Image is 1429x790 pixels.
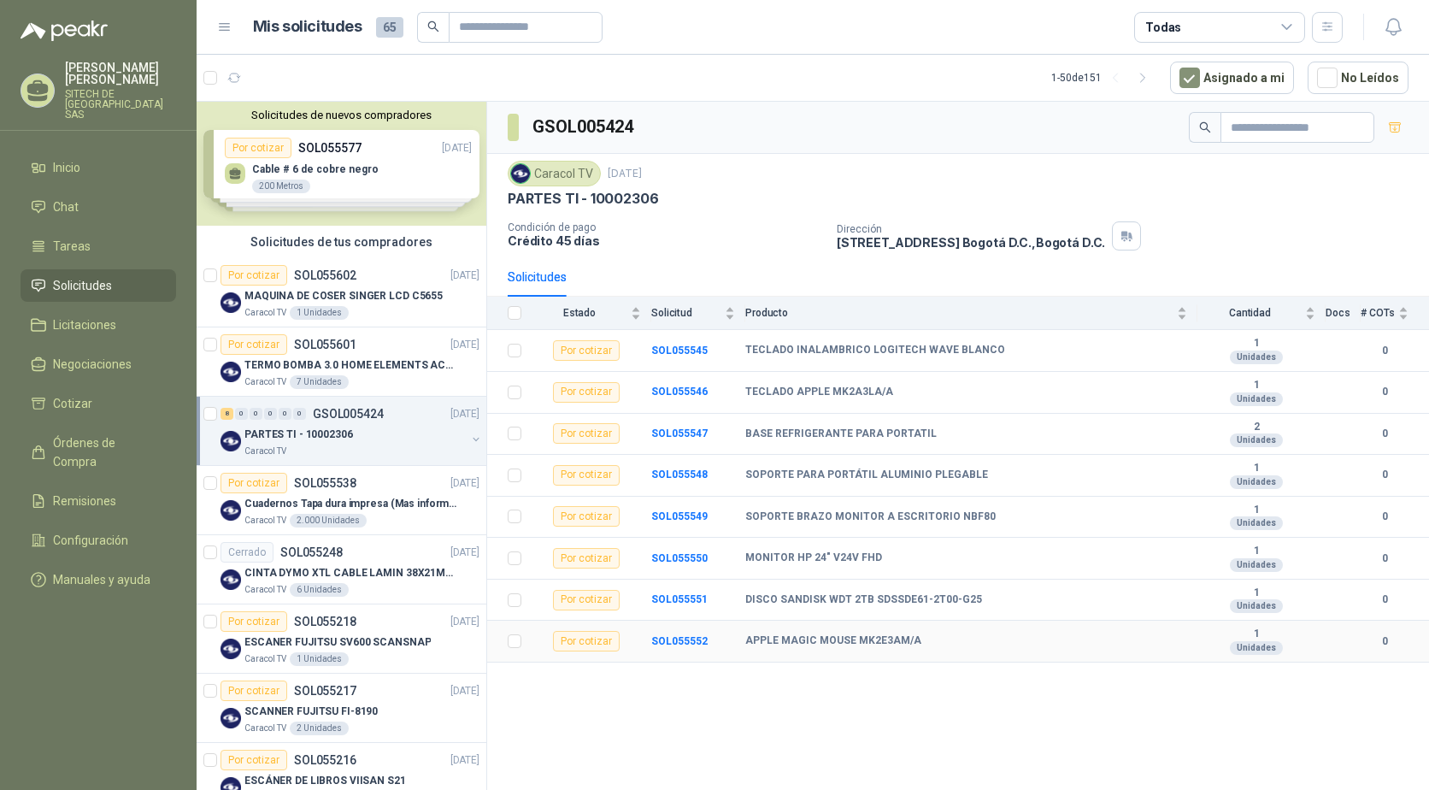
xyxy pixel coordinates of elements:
[294,616,356,628] p: SOL055218
[745,634,921,648] b: APPLE MAGIC MOUSE MK2E3AM/A
[244,427,353,443] p: PARTES TI - 10002306
[651,297,745,330] th: Solicitud
[508,233,823,248] p: Crédito 45 días
[651,427,708,439] a: SOL055547
[837,223,1105,235] p: Dirección
[21,563,176,596] a: Manuales y ayuda
[1199,121,1211,133] span: search
[508,161,601,186] div: Caracol TV
[290,583,349,597] div: 6 Unidades
[294,685,356,697] p: SOL055217
[1197,297,1326,330] th: Cantidad
[21,485,176,517] a: Remisiones
[21,230,176,262] a: Tareas
[553,548,620,569] div: Por cotizar
[53,394,92,413] span: Cotizar
[1361,343,1408,359] b: 0
[280,546,343,558] p: SOL055248
[197,102,486,226] div: Solicitudes de nuevos compradoresPor cotizarSOL055577[DATE] Cable # 6 de cobre negro200 MetrosPor...
[508,221,823,233] p: Condición de pago
[1308,62,1408,94] button: No Leídos
[553,340,620,361] div: Por cotizar
[244,514,286,528] p: Caracol TV
[221,404,483,458] a: 8 0 0 0 0 0 GSOL005424[DATE] Company LogoPARTES TI - 10002306Caracol TV
[1361,467,1408,483] b: 0
[197,674,486,743] a: Por cotizarSOL055217[DATE] Company LogoSCANNER FUJITSU FI-8190Caracol TV2 Unidades
[450,406,479,422] p: [DATE]
[21,427,176,478] a: Órdenes de Compra
[745,593,982,607] b: DISCO SANDISK WDT 2TB SDSSDE61-2T00-G25
[21,309,176,341] a: Licitaciones
[1361,307,1395,319] span: # COTs
[1197,307,1302,319] span: Cantidad
[745,510,996,524] b: SOPORTE BRAZO MONITOR A ESCRITORIO NBF80
[1230,516,1283,530] div: Unidades
[313,408,384,420] p: GSOL005424
[745,344,1005,357] b: TECLADO INALAMBRICO LOGITECH WAVE BLANCO
[244,288,443,304] p: MAQUINA DE COSER SINGER LCD C5655
[651,552,708,564] b: SOL055550
[221,408,233,420] div: 8
[203,109,479,121] button: Solicitudes de nuevos compradores
[197,535,486,604] a: CerradoSOL055248[DATE] Company LogoCINTA DYMO XTL CABLE LAMIN 38X21MMBLANCOCaracol TV6 Unidades
[553,590,620,610] div: Por cotizar
[244,496,457,512] p: Cuadernos Tapa dura impresa (Mas informacion en el adjunto)
[1230,351,1283,364] div: Unidades
[1197,545,1315,558] b: 1
[1230,433,1283,447] div: Unidades
[293,408,306,420] div: 0
[221,292,241,313] img: Company Logo
[294,339,356,351] p: SOL055601
[53,315,116,334] span: Licitaciones
[197,604,486,674] a: Por cotizarSOL055218[DATE] Company LogoESCANER FUJITSU SV600 SCANSNAPCaracol TV1 Unidades
[244,306,286,320] p: Caracol TV
[1145,18,1181,37] div: Todas
[450,475,479,492] p: [DATE]
[1230,558,1283,572] div: Unidades
[1051,64,1156,91] div: 1 - 50 de 151
[651,469,708,480] b: SOL055548
[1230,475,1283,489] div: Unidades
[651,307,721,319] span: Solicitud
[244,773,406,789] p: ESCÁNER DE LIBROS VIISAN S21
[745,427,937,441] b: BASE REFRIGERANTE PARA PORTATIL
[1361,384,1408,400] b: 0
[53,433,160,471] span: Órdenes de Compra
[1170,62,1294,94] button: Asignado a mi
[221,750,287,770] div: Por cotizar
[1361,509,1408,525] b: 0
[1197,421,1315,434] b: 2
[21,21,108,41] img: Logo peakr
[1230,599,1283,613] div: Unidades
[294,754,356,766] p: SOL055216
[21,151,176,184] a: Inicio
[221,431,241,451] img: Company Logo
[197,258,486,327] a: Por cotizarSOL055602[DATE] Company LogoMAQUINA DE COSER SINGER LCD C5655Caracol TV1 Unidades
[197,327,486,397] a: Por cotizarSOL055601[DATE] Company LogoTERMO BOMBA 3.0 HOME ELEMENTS ACERO INOXCaracol TV7 Unidades
[294,269,356,281] p: SOL055602
[21,269,176,302] a: Solicitudes
[244,375,286,389] p: Caracol TV
[450,337,479,353] p: [DATE]
[532,307,627,319] span: Estado
[244,445,286,458] p: Caracol TV
[221,500,241,521] img: Company Logo
[651,386,708,398] a: SOL055546
[244,634,431,651] p: ESCANER FUJITSU SV600 SCANSNAP
[1230,392,1283,406] div: Unidades
[651,593,708,605] a: SOL055551
[253,15,362,39] h1: Mis solicitudes
[553,631,620,651] div: Por cotizar
[745,307,1173,319] span: Producto
[745,386,893,399] b: TECLADO APPLE MK2A3LA/A
[21,348,176,380] a: Negociaciones
[427,21,439,32] span: search
[651,510,708,522] a: SOL055549
[376,17,403,38] span: 65
[511,164,530,183] img: Company Logo
[21,387,176,420] a: Cotizar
